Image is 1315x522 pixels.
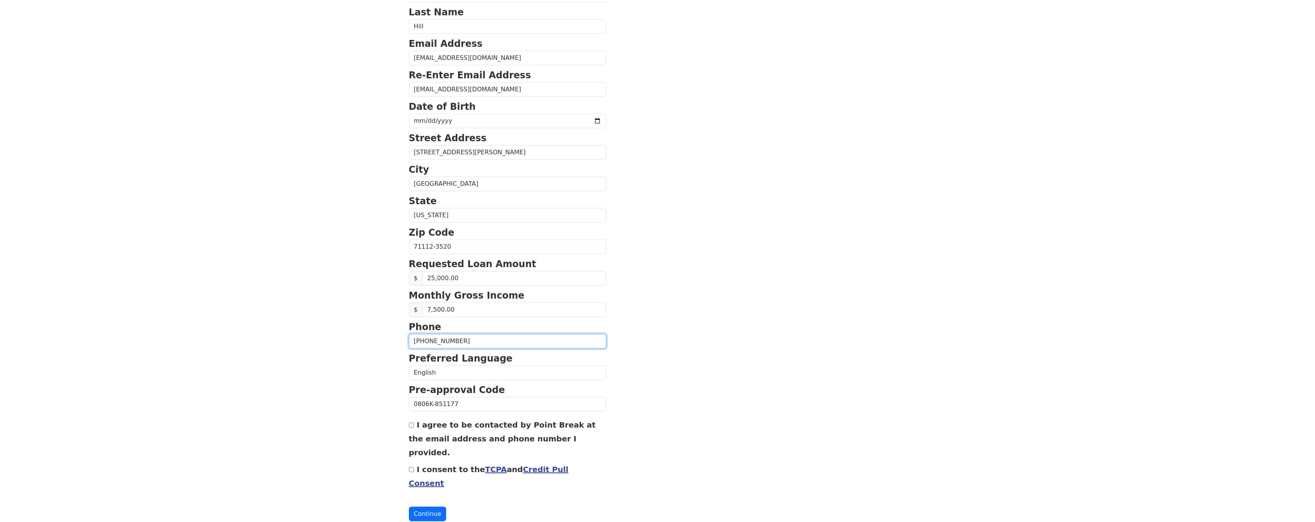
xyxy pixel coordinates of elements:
a: TCPA [485,465,507,474]
button: Continue [409,507,447,521]
input: Pre-approval Code [409,397,606,411]
input: Requested Loan Amount [422,271,606,286]
span: $ [409,271,423,286]
strong: Requested Loan Amount [409,259,536,269]
strong: Street Address [409,133,487,144]
strong: Phone [409,322,442,332]
strong: State [409,196,437,206]
strong: Last Name [409,7,464,18]
strong: Preferred Language [409,353,513,364]
input: Email Address [409,51,606,65]
label: I agree to be contacted by Point Break at the email address and phone number I provided. [409,420,596,457]
strong: Email Address [409,38,483,49]
strong: Re-Enter Email Address [409,70,531,81]
strong: Zip Code [409,227,455,238]
strong: City [409,164,429,175]
strong: Pre-approval Code [409,385,505,395]
input: Zip Code [409,240,606,254]
input: Street Address [409,145,606,160]
p: Monthly Gross Income [409,289,606,302]
input: City [409,177,606,191]
label: I consent to the and [409,465,569,488]
input: (___) ___-____ [409,334,606,349]
span: $ [409,302,423,317]
strong: Date of Birth [409,101,476,112]
input: Monthly Gross Income [422,302,606,317]
input: Last Name [409,19,606,34]
input: Re-Enter Email Address [409,82,606,97]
